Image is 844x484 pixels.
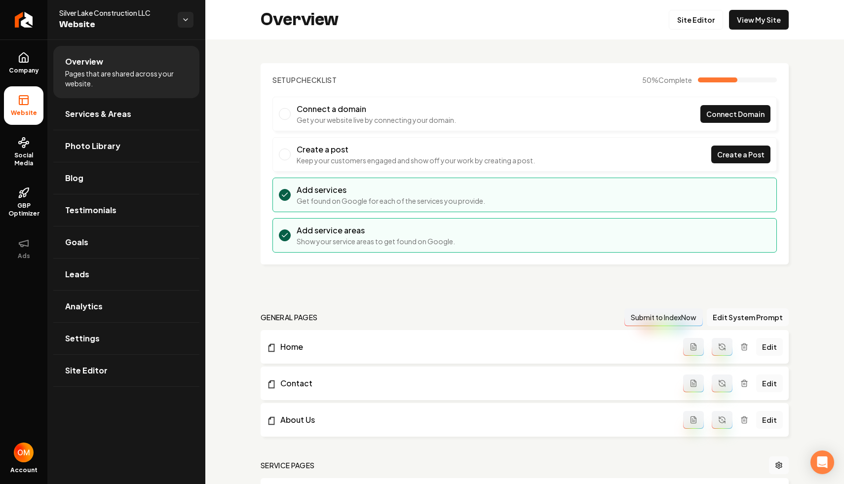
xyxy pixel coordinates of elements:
[53,355,199,386] a: Site Editor
[706,109,765,119] span: Connect Domain
[642,75,692,85] span: 50 %
[297,103,456,115] h3: Connect a domain
[53,194,199,226] a: Testimonials
[4,151,43,167] span: Social Media
[261,312,318,322] h2: general pages
[59,8,170,18] span: Silver Lake Construction LLC
[4,229,43,268] button: Ads
[65,333,100,344] span: Settings
[10,466,38,474] span: Account
[14,443,34,462] img: Omar Molai
[707,308,789,326] button: Edit System Prompt
[15,12,33,28] img: Rebolt Logo
[683,338,704,356] button: Add admin page prompt
[297,144,535,155] h3: Create a post
[65,69,188,88] span: Pages that are shared across your website.
[267,341,683,353] a: Home
[4,179,43,225] a: GBP Optimizer
[700,105,770,123] a: Connect Domain
[4,202,43,218] span: GBP Optimizer
[53,323,199,354] a: Settings
[65,268,89,280] span: Leads
[53,226,199,258] a: Goals
[65,300,103,312] span: Analytics
[65,236,88,248] span: Goals
[658,75,692,84] span: Complete
[272,75,296,84] span: Setup
[272,75,337,85] h2: Checklist
[65,108,131,120] span: Services & Areas
[669,10,723,30] a: Site Editor
[267,414,683,426] a: About Us
[297,224,455,236] h3: Add service areas
[297,236,455,246] p: Show your service areas to get found on Google.
[65,56,103,68] span: Overview
[297,184,485,196] h3: Add services
[59,18,170,32] span: Website
[756,374,783,392] a: Edit
[4,44,43,82] a: Company
[53,162,199,194] a: Blog
[297,155,535,165] p: Keep your customers engaged and show off your work by creating a post.
[7,109,41,117] span: Website
[683,374,704,392] button: Add admin page prompt
[53,98,199,130] a: Services & Areas
[65,140,120,152] span: Photo Library
[683,411,704,429] button: Add admin page prompt
[711,146,770,163] a: Create a Post
[65,365,108,376] span: Site Editor
[53,130,199,162] a: Photo Library
[624,308,703,326] button: Submit to IndexNow
[65,204,116,216] span: Testimonials
[5,67,43,74] span: Company
[756,411,783,429] a: Edit
[297,196,485,206] p: Get found on Google for each of the services you provide.
[297,115,456,125] p: Get your website live by connecting your domain.
[729,10,789,30] a: View My Site
[810,450,834,474] div: Open Intercom Messenger
[14,443,34,462] button: Open user button
[261,10,339,30] h2: Overview
[53,291,199,322] a: Analytics
[65,172,83,184] span: Blog
[53,259,199,290] a: Leads
[267,377,683,389] a: Contact
[717,149,765,160] span: Create a Post
[261,460,315,470] h2: Service Pages
[756,338,783,356] a: Edit
[4,129,43,175] a: Social Media
[14,252,34,260] span: Ads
